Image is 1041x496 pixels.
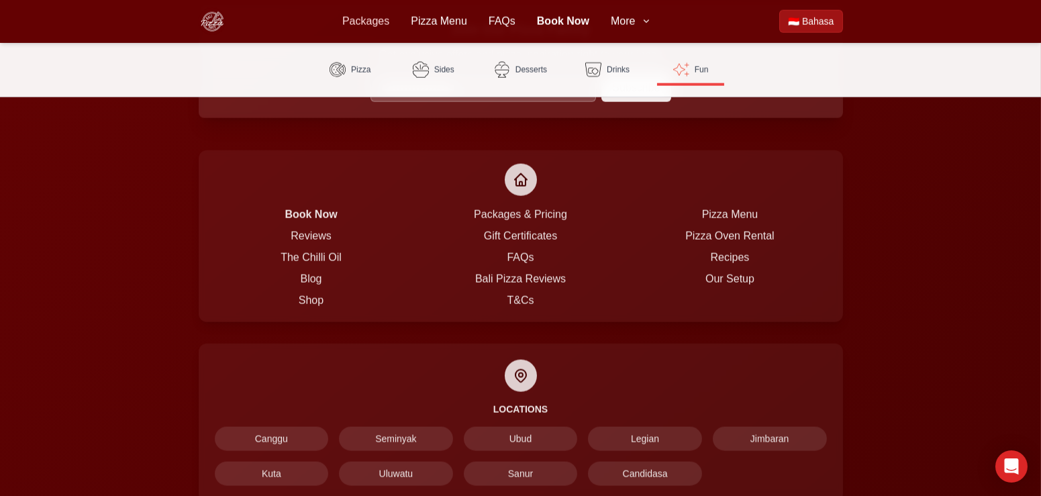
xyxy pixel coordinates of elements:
[507,252,534,263] a: FAQs
[702,209,758,220] a: Pizza Menu
[434,64,454,75] span: Sides
[673,62,689,78] img: Fun
[342,13,389,30] a: Packages
[400,54,467,86] a: Sides
[300,273,321,285] a: Blog
[695,64,709,75] span: Fun
[607,64,630,75] span: Drinks
[588,427,702,451] a: Legian
[515,64,547,75] span: Desserts
[711,252,750,263] a: Recipes
[705,273,754,285] a: Our Setup
[413,62,429,78] img: Sides
[351,64,370,75] span: Pizza
[713,427,827,451] a: Jimbaran
[537,13,589,30] a: Book Now
[585,62,601,78] img: Drinks
[483,54,558,86] a: Desserts
[285,209,337,220] a: Book Now
[215,462,329,486] a: Kuta
[611,13,635,30] span: More
[574,54,641,86] a: Drinks
[339,427,453,451] a: Seminyak
[215,427,329,451] a: Canggu
[611,13,651,30] button: More
[474,209,567,220] a: Packages & Pricing
[199,8,226,35] img: Bali Pizza Party Logo
[215,403,827,416] h4: Locations
[489,13,515,30] a: FAQs
[317,54,384,86] a: Pizza
[464,462,578,486] a: Sanur
[802,15,834,28] span: Bahasa
[475,273,566,285] a: Bali Pizza Reviews
[685,230,775,242] a: Pizza Oven Rental
[779,10,842,33] a: Beralih ke Bahasa Indonesia
[494,62,510,78] img: Desserts
[657,54,724,86] a: Fun
[330,62,346,78] img: Pizza
[281,252,342,263] a: The Chilli Oil
[464,427,578,451] a: Ubud
[339,462,453,486] a: Uluwatu
[588,462,702,486] a: Candidasa
[484,230,557,242] a: Gift Certificates
[507,295,534,306] a: T&Cs
[995,450,1028,483] div: Open Intercom Messenger
[411,13,467,30] a: Pizza Menu
[291,230,331,242] a: Reviews
[299,295,324,306] a: Shop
